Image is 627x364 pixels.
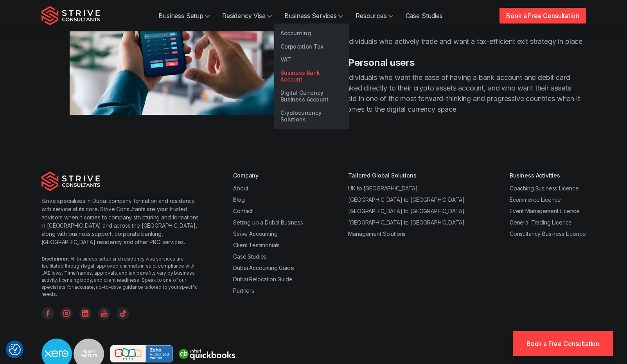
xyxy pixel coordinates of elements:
a: TikTok [117,307,129,320]
a: General Trading Licence [510,219,572,226]
a: Instagram [60,307,73,320]
a: Setting up a Dubai Business [233,219,303,226]
a: Residency Visa [216,8,278,24]
div: Tailored Global Solutions [348,171,464,179]
a: Strive Accounting [233,230,277,237]
a: Digital Currency Business Account [274,86,349,106]
a: Partners [233,287,254,294]
a: Dubai Relocation Guide [233,276,292,283]
a: Case Studies [399,8,449,24]
div: Company [233,171,303,179]
button: Consent Preferences [9,344,21,355]
a: Client Testimonials [233,242,280,248]
a: [GEOGRAPHIC_DATA] to [GEOGRAPHIC_DATA] [348,208,464,214]
a: Coaching Business Licence [510,185,579,192]
img: Strive Consultants [41,171,100,191]
h3: Personal users [343,56,586,69]
img: Strive is a Zoho Partner [110,345,173,363]
a: Business Bank Account [274,66,349,86]
a: Ecommerce Licence [510,196,561,203]
a: Business Setup [152,8,216,24]
a: Resources [349,8,399,24]
a: Accounting [274,27,349,40]
a: Book a Free Consultation [513,331,613,356]
strong: Disclaimer [41,256,68,262]
a: UK to [GEOGRAPHIC_DATA] [348,185,417,192]
a: Blog [233,196,244,203]
img: Strive is a quickbooks Partner [176,345,239,362]
p: Individuals who actively trade and want a tax-efficient exit strategy in place [343,36,586,47]
div: : All business setup and residency visa services are facilitated through legal, approved channels... [41,255,202,298]
a: Event Management Licence [510,208,580,214]
a: Management Solutions [348,230,406,237]
a: VAT [274,53,349,66]
a: Facebook [41,307,54,320]
a: Consultancy Business Licence [510,230,586,237]
img: Strive Consultants [41,6,100,25]
a: Linkedin [79,307,92,320]
p: Strive specialises in Dubai company formation and residency with service at its core. Strive Cons... [41,197,202,246]
img: Revisit consent button [9,344,21,355]
a: Book a Free Consultation [499,8,586,24]
p: Individuals who want the ease of having a bank account and debit card linked directly to their cr... [343,72,586,114]
a: About [233,185,248,192]
a: Business Services [278,8,349,24]
a: Corporation Tax [274,40,349,53]
a: YouTube [98,307,110,320]
a: Dubai Accounting Guide [233,264,294,271]
a: Cryptocurrency Solutions [274,106,349,126]
div: Business Activities [510,171,586,179]
a: [GEOGRAPHIC_DATA] to [GEOGRAPHIC_DATA] [348,219,464,226]
a: Case Studies [233,253,266,260]
a: Contact [233,208,253,214]
a: [GEOGRAPHIC_DATA] to [GEOGRAPHIC_DATA] [348,196,464,203]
